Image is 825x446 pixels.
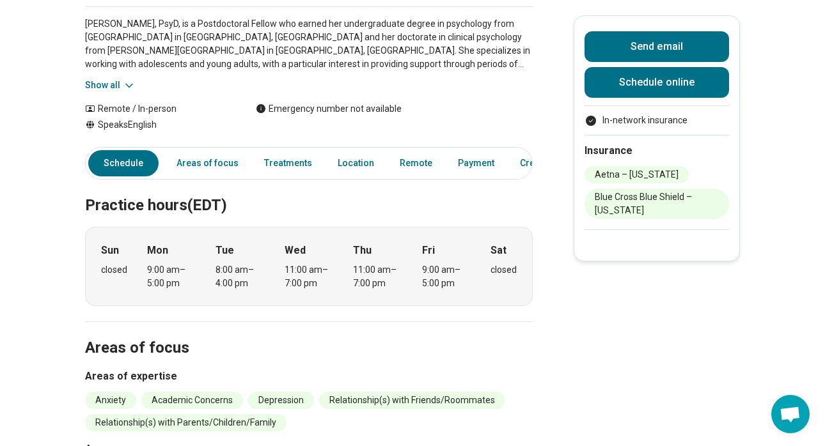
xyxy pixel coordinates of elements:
h2: Insurance [585,143,729,158]
h2: Practice hours (EDT) [85,164,533,217]
strong: Sun [101,243,119,258]
li: Relationship(s) with Parents/Children/Family [85,414,287,431]
h3: Areas of expertise [85,369,533,384]
a: Credentials [512,150,576,176]
div: When does the program meet? [85,227,533,306]
a: Location [330,150,382,176]
li: Aetna – [US_STATE] [585,166,689,183]
p: [PERSON_NAME], PsyD, is a Postdoctoral Fellow who earned her undergraduate degree in psychology f... [85,17,533,71]
li: Depression [248,392,314,409]
li: Relationship(s) with Friends/Roommates [319,392,505,409]
a: Schedule online [585,67,729,98]
button: Show all [85,79,136,92]
strong: Thu [353,243,372,258]
strong: Fri [422,243,435,258]
strong: Wed [285,243,306,258]
div: closed [101,263,127,277]
div: 11:00 am – 7:00 pm [353,263,402,290]
li: Blue Cross Blue Shield – [US_STATE] [585,188,729,219]
div: 9:00 am – 5:00 pm [147,263,196,290]
a: Schedule [88,150,159,176]
li: Anxiety [85,392,136,409]
div: 8:00 am – 4:00 pm [216,263,265,290]
li: In-network insurance [585,114,729,127]
ul: Payment options [585,114,729,127]
a: Treatments [256,150,320,176]
a: Remote [392,150,440,176]
div: 9:00 am – 5:00 pm [422,263,471,290]
h2: Areas of focus [85,307,533,359]
div: Emergency number not available [256,102,402,116]
div: closed [491,263,517,277]
button: Send email [585,31,729,62]
div: 11:00 am – 7:00 pm [285,263,334,290]
strong: Sat [491,243,507,258]
strong: Tue [216,243,234,258]
a: Areas of focus [169,150,246,176]
div: Remote / In-person [85,102,230,116]
a: Open chat [771,395,810,433]
strong: Mon [147,243,168,258]
div: Speaks English [85,118,230,132]
li: Academic Concerns [141,392,243,409]
a: Payment [450,150,502,176]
